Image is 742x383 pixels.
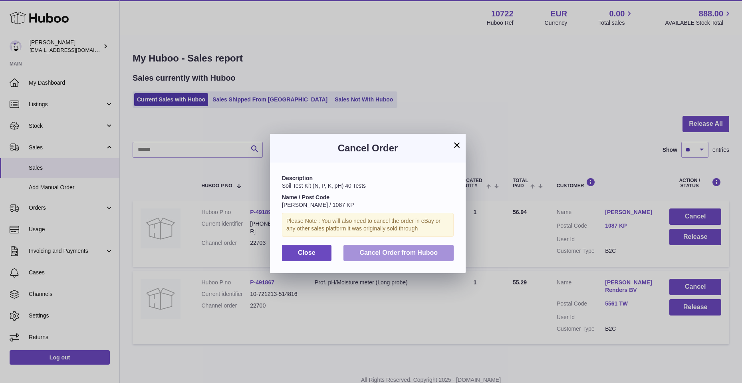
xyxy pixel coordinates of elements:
[282,142,454,155] h3: Cancel Order
[282,175,313,181] strong: Description
[282,213,454,237] div: Please Note : You will also need to cancel the order in eBay or any other sales platform it was o...
[282,245,331,261] button: Close
[282,202,354,208] span: [PERSON_NAME] / 1087 KP
[298,249,315,256] span: Close
[452,140,462,150] button: ×
[343,245,454,261] button: Cancel Order from Huboo
[282,183,366,189] span: Soil Test Kit (N, P, K, pH) 40 Tests
[359,249,438,256] span: Cancel Order from Huboo
[282,194,329,200] strong: Name / Post Code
